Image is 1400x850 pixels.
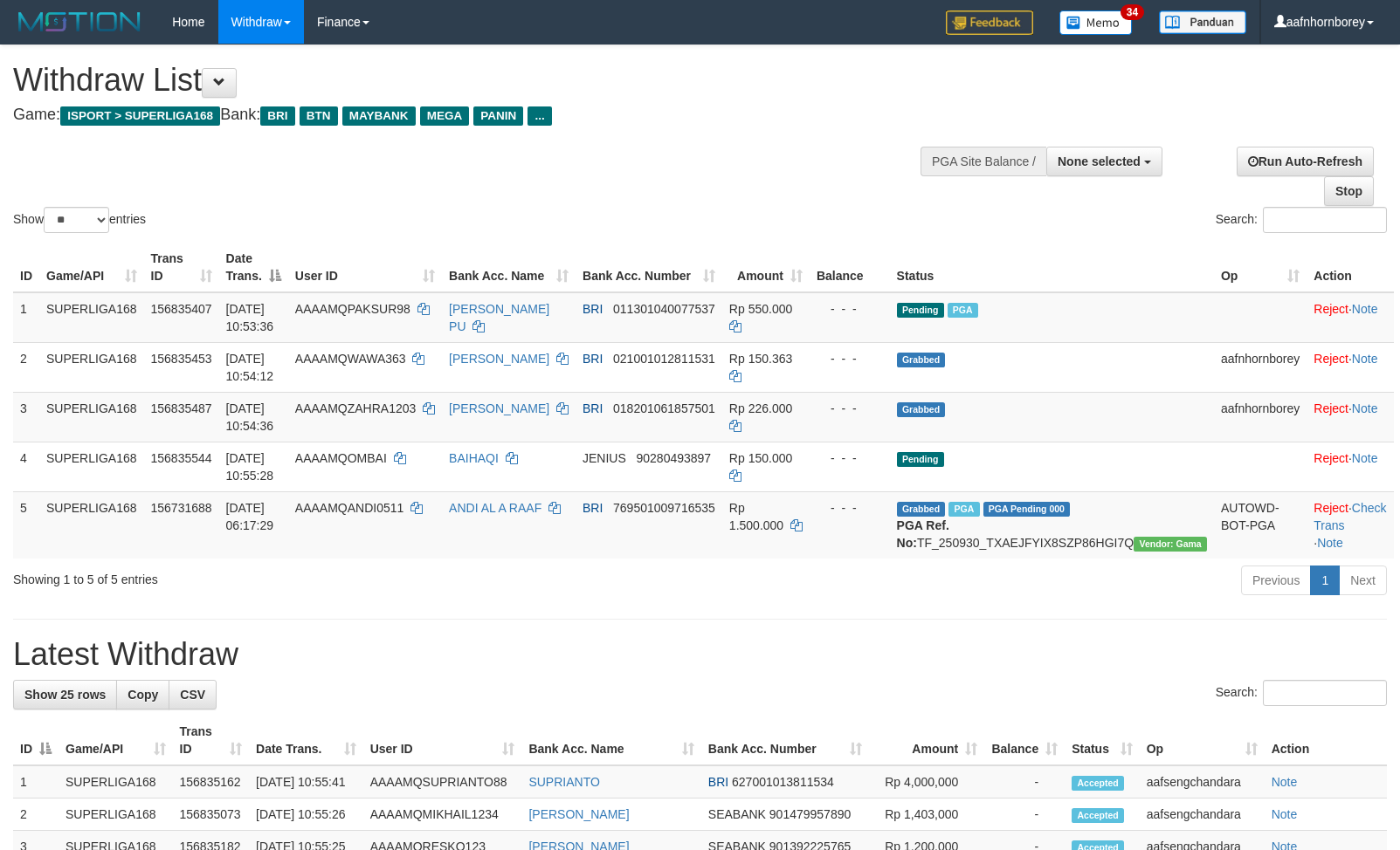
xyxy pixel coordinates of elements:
a: Stop [1324,176,1374,206]
td: SUPERLIGA168 [39,342,144,392]
td: AAAAMQMIKHAIL1234 [363,799,522,831]
td: aafsengchandara [1140,765,1265,799]
td: 2 [13,342,39,392]
button: None selected [1046,147,1162,176]
td: SUPERLIGA168 [39,392,144,442]
span: Copy [128,688,158,702]
a: Note [1272,807,1298,821]
td: · [1307,342,1393,392]
span: CSV [180,688,205,702]
td: Rp 1,403,000 [869,799,985,831]
a: Reject [1314,352,1348,366]
img: Feedback.jpg [946,10,1033,35]
td: aafnhornborey [1214,342,1307,392]
span: ... [528,106,551,126]
td: SUPERLIGA168 [59,765,173,799]
span: [DATE] 10:54:36 [226,401,274,433]
span: Rp 150.363 [729,352,792,366]
a: Note [1317,536,1343,550]
a: CSV [169,680,217,709]
span: MEGA [420,106,470,126]
a: Reject [1314,501,1348,515]
span: Pending [897,452,944,467]
td: 5 [13,491,39,559]
span: JENIUS [583,451,626,465]
a: Reject [1314,451,1348,465]
th: Bank Acc. Name: activate to sort column ascending [521,716,700,765]
span: SEABANK [708,807,766,821]
th: Action [1265,716,1387,765]
th: Date Trans.: activate to sort column ascending [249,716,363,765]
a: [PERSON_NAME] [449,352,549,366]
input: Search: [1263,680,1387,706]
th: Trans ID: activate to sort column ascending [173,716,250,765]
a: Note [1352,401,1378,415]
span: Copy 901479957890 to clipboard [769,807,851,821]
th: Game/API: activate to sort column ascending [59,716,173,765]
span: MAYBANK [342,106,416,126]
span: Copy 90280493897 to clipboard [637,451,712,465]
th: ID: activate to sort column descending [13,716,59,765]
td: 156835162 [173,765,250,799]
input: Search: [1263,207,1387,233]
th: Bank Acc. Number: activate to sort column ascending [576,243,722,292]
div: - - - [817,499,883,517]
a: [PERSON_NAME] [528,807,629,821]
a: Run Auto-Refresh [1237,147,1374,176]
div: PGA Site Balance / [921,147,1046,176]
th: Game/API: activate to sort column ascending [39,243,144,292]
td: TF_250930_TXAEJFYIX8SZP86HGI7Q [890,491,1214,559]
span: Grabbed [897,502,946,517]
b: PGA Ref. No: [897,518,949,550]
span: 156835453 [151,352,212,366]
a: ANDI AL A RAAF [449,501,541,515]
a: Note [1352,302,1378,316]
a: Copy [116,680,169,709]
span: BRI [583,302,603,316]
a: Note [1272,775,1298,789]
span: [DATE] 10:54:12 [226,352,274,383]
span: Copy 769501009716535 to clipboard [613,501,715,515]
span: Show 25 rows [24,688,106,702]
th: Date Trans.: activate to sort column descending [219,243,288,292]
span: BRI [260,106,294,126]
span: [DATE] 10:55:28 [226,451,274,483]
span: PANIN [473,106,523,126]
span: Pending [897,303,944,318]
td: SUPERLIGA168 [39,292,144,343]
th: User ID: activate to sort column ascending [288,243,442,292]
span: Copy 627001013811534 to clipboard [732,775,834,789]
a: Note [1352,352,1378,366]
a: [PERSON_NAME] PU [449,302,549,333]
td: 1 [13,765,59,799]
td: aafsengchandara [1140,799,1265,831]
span: Copy 011301040077537 to clipboard [613,302,715,316]
span: Rp 226.000 [729,401,792,415]
th: Status [890,243,1214,292]
h1: Latest Withdraw [13,637,1387,672]
th: Op: activate to sort column ascending [1140,716,1265,765]
td: · [1307,292,1393,343]
a: 1 [1310,566,1340,595]
span: Marked by aafromsomean [948,502,979,517]
th: Bank Acc. Number: activate to sort column ascending [701,716,869,765]
span: BRI [708,775,728,789]
a: Previous [1241,566,1311,595]
span: 156835544 [151,451,212,465]
td: AAAAMQSUPRIANTO88 [363,765,522,799]
span: AAAAMQANDI0511 [295,501,404,515]
span: AAAAMQOMBAI [295,451,387,465]
div: Showing 1 to 5 of 5 entries [13,564,570,588]
td: - [984,765,1065,799]
span: [DATE] 06:17:29 [226,501,274,532]
span: Grabbed [897,353,946,367]
label: Search: [1216,680,1387,706]
th: Balance: activate to sort column ascending [984,716,1065,765]
h4: Game: Bank: [13,106,916,124]
span: Rp 150.000 [729,451,792,465]
th: Balance [810,243,890,292]
span: PGA Pending [983,502,1071,517]
span: 156835407 [151,302,212,316]
a: Reject [1314,401,1348,415]
td: 156835073 [173,799,250,831]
